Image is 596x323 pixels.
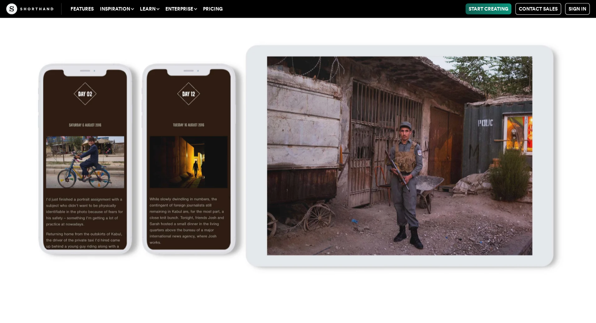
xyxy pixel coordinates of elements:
[137,4,162,14] button: Learn
[515,3,561,15] a: Contact Sales
[565,3,590,15] a: Sign in
[67,4,97,14] a: Features
[466,4,511,14] a: Start Creating
[162,4,200,14] button: Enterprise
[200,4,226,14] a: Pricing
[97,4,137,14] button: Inspiration
[6,4,53,14] img: The Craft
